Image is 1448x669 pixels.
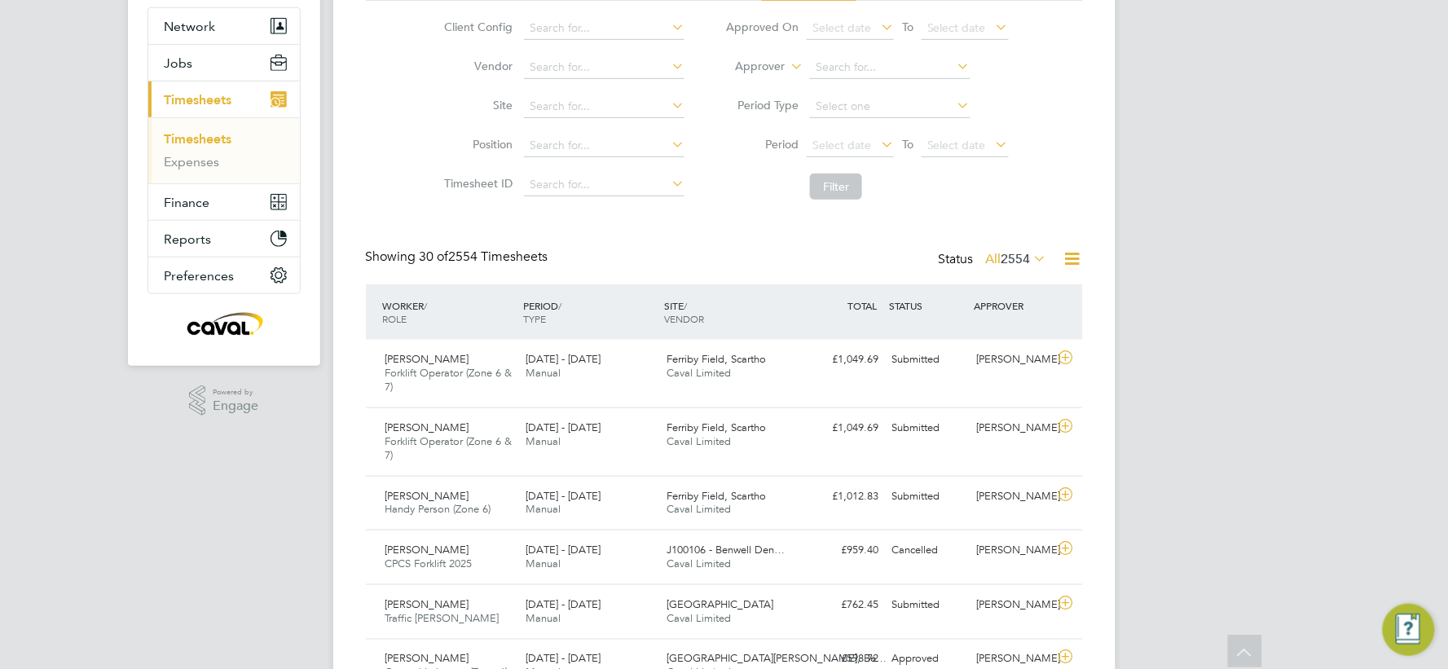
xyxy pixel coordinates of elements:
div: [PERSON_NAME] [970,415,1054,442]
span: Select date [927,20,986,35]
div: [PERSON_NAME] [970,592,1054,618]
a: Powered byEngage [189,385,258,416]
span: [DATE] - [DATE] [526,489,601,503]
span: [PERSON_NAME] [385,352,469,366]
input: Select one [810,95,970,118]
button: Reports [148,221,300,257]
div: Status [939,249,1050,271]
label: Position [439,137,513,152]
label: Client Config [439,20,513,34]
span: Caval Limited [667,366,731,380]
span: Manual [526,434,561,448]
div: Submitted [886,592,970,618]
div: Submitted [886,415,970,442]
div: Submitted [886,483,970,510]
input: Search for... [524,134,684,157]
span: ROLE [383,312,407,325]
label: Period Type [725,98,799,112]
div: Submitted [886,346,970,373]
label: Site [439,98,513,112]
span: [DATE] - [DATE] [526,597,601,611]
span: [PERSON_NAME] [385,489,469,503]
span: Forklift Operator (Zone 6 & 7) [385,434,513,462]
label: Approver [711,59,785,75]
span: [PERSON_NAME] [385,652,469,666]
label: Vendor [439,59,513,73]
span: 30 of [420,249,449,265]
div: £1,049.69 [801,415,886,442]
img: caval-logo-retina.png [183,310,264,337]
span: TOTAL [848,299,878,312]
span: [GEOGRAPHIC_DATA][PERSON_NAME], Be… [667,652,887,666]
button: Finance [148,184,300,220]
span: Caval Limited [667,557,731,570]
div: £959.40 [801,537,886,564]
span: Network [165,19,216,34]
span: / [684,299,687,312]
span: Jobs [165,55,193,71]
label: Timesheet ID [439,176,513,191]
span: Select date [812,20,871,35]
div: £1,012.83 [801,483,886,510]
span: Handy Person (Zone 6) [385,502,491,516]
span: [DATE] - [DATE] [526,420,601,434]
span: [PERSON_NAME] [385,543,469,557]
span: Ferriby Field, Scartho [667,489,766,503]
button: Timesheets [148,81,300,117]
label: Period [725,137,799,152]
div: PERIOD [519,291,660,333]
span: Select date [812,138,871,152]
div: Timesheets [148,117,300,183]
span: Finance [165,195,210,210]
span: / [558,299,561,312]
span: Manual [526,366,561,380]
button: Network [148,8,300,44]
span: Traffic [PERSON_NAME] [385,611,500,625]
span: Forklift Operator (Zone 6 & 7) [385,366,513,394]
span: To [897,134,918,155]
div: STATUS [886,291,970,320]
div: £762.45 [801,592,886,618]
span: Ferriby Field, Scartho [667,352,766,366]
button: Engage Resource Center [1383,604,1435,656]
label: All [986,251,1047,267]
span: Caval Limited [667,434,731,448]
a: Expenses [165,154,220,169]
span: Caval Limited [667,611,731,625]
div: £1,049.69 [801,346,886,373]
a: Go to home page [147,310,301,337]
span: 2554 Timesheets [420,249,548,265]
input: Search for... [524,56,684,79]
span: [PERSON_NAME] [385,420,469,434]
div: [PERSON_NAME] [970,483,1054,510]
span: / [425,299,428,312]
div: [PERSON_NAME] [970,346,1054,373]
span: Preferences [165,268,235,284]
span: Ferriby Field, Scartho [667,420,766,434]
span: 2554 [1001,251,1031,267]
label: Approved On [725,20,799,34]
span: Engage [213,399,258,413]
button: Jobs [148,45,300,81]
div: WORKER [379,291,520,333]
span: Timesheets [165,92,232,108]
button: Filter [810,174,862,200]
span: [DATE] - [DATE] [526,352,601,366]
span: J100106 - Benwell Den… [667,543,785,557]
span: TYPE [523,312,546,325]
div: APPROVER [970,291,1054,320]
span: To [897,16,918,37]
a: Timesheets [165,131,232,147]
span: Reports [165,231,212,247]
span: Manual [526,557,561,570]
span: Manual [526,502,561,516]
span: [DATE] - [DATE] [526,543,601,557]
span: [DATE] - [DATE] [526,652,601,666]
span: Powered by [213,385,258,399]
div: SITE [660,291,801,333]
input: Search for... [524,174,684,196]
button: Preferences [148,257,300,293]
span: [PERSON_NAME] [385,597,469,611]
div: Cancelled [886,537,970,564]
span: Caval Limited [667,502,731,516]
